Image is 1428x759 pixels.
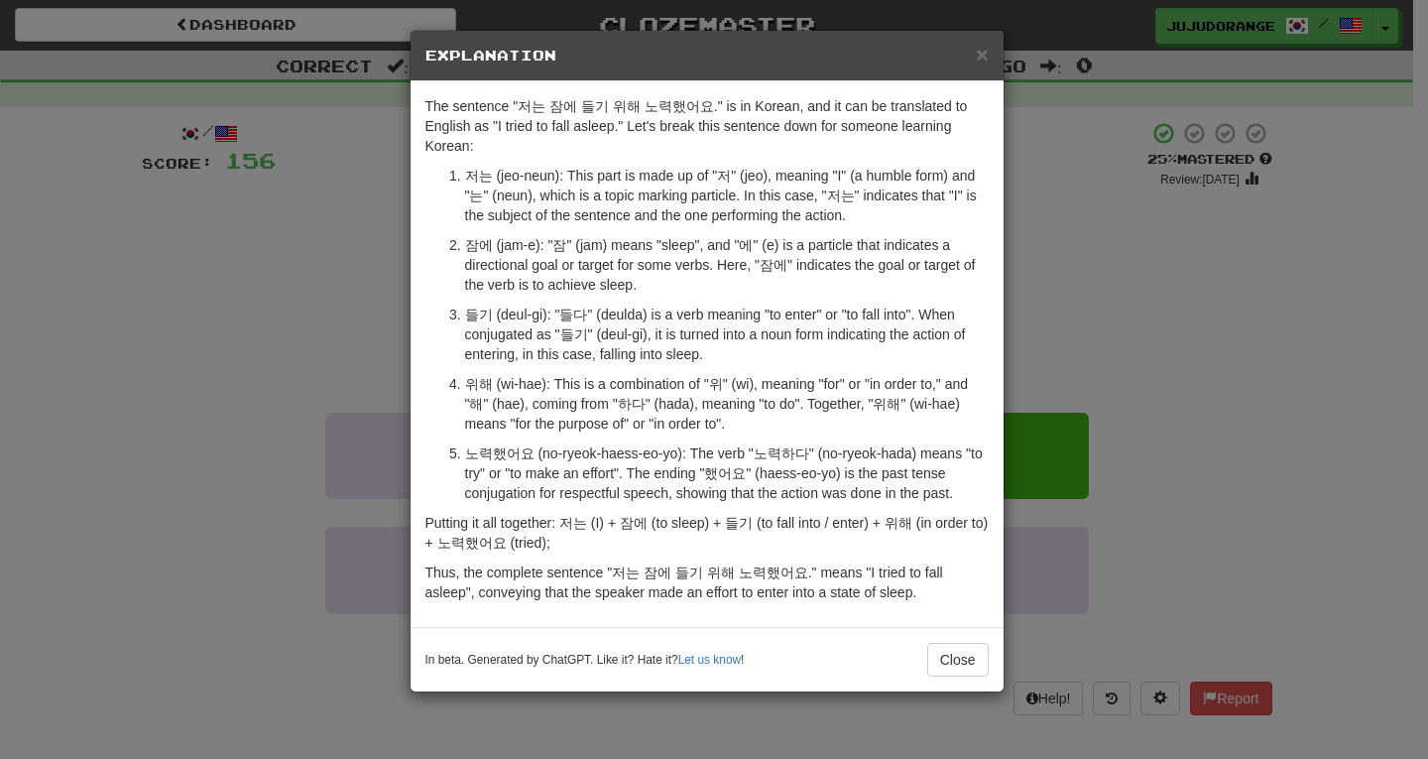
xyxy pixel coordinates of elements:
[465,374,989,434] p: 위해 (wi-hae): This is a combination of "위" (wi), meaning "for" or "in order to," and "해" (hae), co...
[976,44,988,64] button: Close
[465,235,989,295] p: 잠에 (jam-e): "잠" (jam) means "sleep", and "에" (e) is a particle that indicates a directional goal ...
[678,653,741,667] a: Let us know
[927,643,989,677] button: Close
[425,96,989,156] p: The sentence "저는 잠에 들기 위해 노력했어요." is in Korean, and it can be translated to English as "I tried t...
[425,652,745,669] small: In beta. Generated by ChatGPT. Like it? Hate it? !
[465,443,989,503] p: 노력했어요 (no-ryeok-haess-eo-yo): The verb "노력하다" (no-ryeok-hada) means "to try" or "to make an effor...
[465,305,989,364] p: 들기 (deul-gi): "들다" (deulda) is a verb meaning "to enter" or "to fall into". When conjugated as "들...
[425,46,989,65] h5: Explanation
[976,43,988,65] span: ×
[425,563,989,602] p: Thus, the complete sentence "저는 잠에 들기 위해 노력했어요." means "I tried to fall asleep", conveying that t...
[465,166,989,225] p: 저는 (jeo-neun): This part is made up of "저" (jeo), meaning "I" (a humble form) and "는" (neun), whi...
[425,513,989,553] p: Putting it all together: 저는 (I) + 잠에 (to sleep) + 들기 (to fall into / enter) + 위해 (in order to) + ...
